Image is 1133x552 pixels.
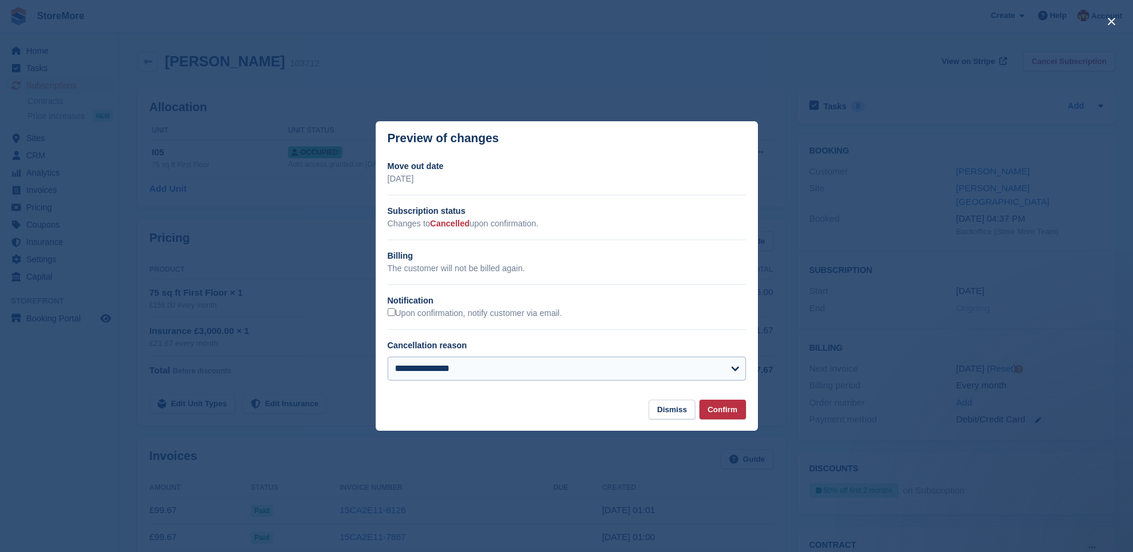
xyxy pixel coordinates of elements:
button: Dismiss [649,400,695,419]
span: Cancelled [430,219,469,228]
label: Upon confirmation, notify customer via email. [388,308,562,319]
input: Upon confirmation, notify customer via email. [388,308,395,316]
h2: Billing [388,250,746,262]
p: [DATE] [388,173,746,185]
h2: Subscription status [388,205,746,217]
h2: Move out date [388,160,746,173]
p: The customer will not be billed again. [388,262,746,275]
h2: Notification [388,295,746,307]
button: close [1102,12,1121,31]
p: Preview of changes [388,131,499,145]
p: Changes to upon confirmation. [388,217,746,230]
button: Confirm [699,400,746,419]
label: Cancellation reason [388,341,467,350]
